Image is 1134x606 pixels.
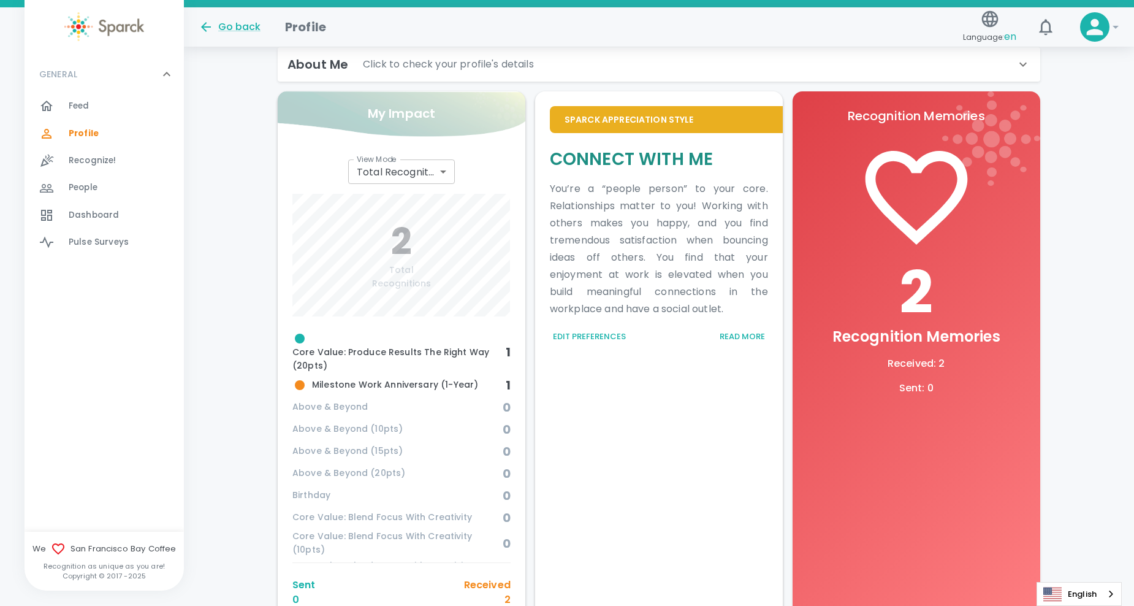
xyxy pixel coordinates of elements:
[292,331,506,373] span: Core Value: Produce Results The Right Way (20pts)
[69,182,97,194] span: People
[69,155,116,167] span: Recognize!
[292,423,503,436] span: Above & Beyond (10pts)
[807,258,1026,327] h1: 2
[464,578,511,593] p: Received
[25,202,184,229] a: Dashboard
[368,104,435,123] p: My Impact
[25,147,184,174] a: Recognize!
[1037,582,1122,606] aside: Language selected: English
[25,571,184,581] p: Copyright © 2017 - 2025
[1037,582,1122,606] div: Language
[942,91,1040,186] img: logo
[69,128,99,140] span: Profile
[292,445,503,458] span: Above & Beyond (15pts)
[503,442,511,461] h6: 0
[285,17,326,37] h1: Profile
[25,120,184,147] a: Profile
[550,180,768,318] p: You’re a “people person” to your core. Relationships matter to you! Working with others makes you...
[348,159,455,184] div: Total Recognitions
[357,154,397,164] label: View Mode
[363,57,534,72] p: Click to check your profile's details
[25,93,184,120] a: Feed
[503,486,511,505] h6: 0
[25,561,184,571] p: Recognition as unique as you are!
[292,578,316,593] p: Sent
[506,342,511,362] h6: 1
[550,328,629,347] button: Edit Preferences
[506,375,511,395] h6: 1
[69,236,129,248] span: Pulse Surveys
[503,508,511,527] h6: 0
[39,68,77,80] p: GENERAL
[963,29,1016,45] span: Language:
[503,420,511,439] h6: 0
[292,378,506,393] span: Milestone Work Anniversary (1-Year)
[807,106,1026,126] p: Recognition Memories
[958,6,1021,49] button: Language:en
[25,174,184,201] a: People
[292,530,503,557] span: Core Value: Blend Focus With Creativity (10pts)
[292,401,503,414] span: Above & Beyond
[25,93,184,261] div: GENERAL
[550,148,768,171] h5: Connect With Me
[503,534,511,553] h6: 0
[25,56,184,93] div: GENERAL
[278,47,1040,82] div: About MeClick to check your profile's details
[287,55,348,74] h6: About Me
[25,229,184,256] a: Pulse Surveys
[69,100,89,112] span: Feed
[807,356,1026,371] p: Received : 2
[292,489,503,502] span: Birthday
[1037,583,1121,605] a: English
[292,467,503,480] span: Above & Beyond (20pts)
[292,559,503,586] span: Core Value: Blend Focus With Creativity (15pts)
[69,209,119,221] span: Dashboard
[503,464,511,483] h6: 0
[565,113,768,126] p: Sparck Appreciation Style
[503,397,511,417] h6: 0
[25,542,184,556] span: We San Francisco Bay Coffee
[199,20,261,34] button: Go back
[1004,29,1016,44] span: en
[292,511,503,524] span: Core Value: Blend Focus With Creativity
[25,12,184,41] a: Sparck logo
[717,328,768,347] button: Read More
[64,12,144,41] img: Sparck logo
[832,326,1000,347] span: Recognition Memories
[807,381,1026,396] p: Sent : 0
